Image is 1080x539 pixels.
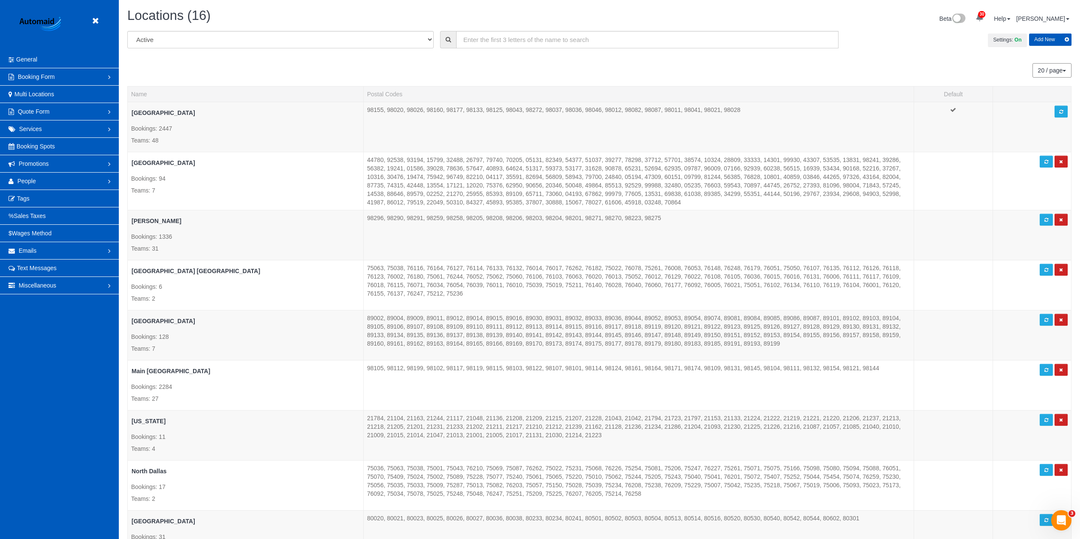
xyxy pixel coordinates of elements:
[131,494,360,503] p: Teams: 2
[18,73,55,80] span: Booking Form
[364,460,914,510] td: Postal Codes
[131,282,360,291] p: Bookings: 6
[951,14,965,25] img: New interface
[914,460,993,510] td: Default
[128,460,364,510] td: Name
[364,310,914,360] td: Postal Codes
[19,247,36,254] span: Emails
[131,464,172,478] button: North Dallas
[364,210,914,260] td: Postal Codes
[131,106,201,120] button: [GEOGRAPHIC_DATA]
[994,15,1010,22] a: Help
[131,444,360,453] p: Teams: 4
[128,210,364,260] td: Name
[19,160,49,167] span: Promotions
[131,364,216,378] button: Main [GEOGRAPHIC_DATA]
[131,174,360,183] p: Bookings: 94
[914,86,993,102] th: Default
[1032,63,1072,78] button: 20 / page
[131,514,201,528] button: [GEOGRAPHIC_DATA]
[914,260,993,310] td: Default
[17,195,30,202] span: Tags
[14,212,45,219] span: Sales Taxes
[128,152,364,210] td: Name
[17,143,55,150] span: Booking Spots
[12,230,52,237] span: Wages Method
[17,265,56,271] span: Text Messages
[364,152,914,210] td: Postal Codes
[127,8,210,23] span: Locations (16)
[131,124,360,133] p: Bookings: 2447
[131,383,360,391] p: Bookings: 2284
[16,56,37,63] span: General
[914,152,993,210] td: Default
[364,86,914,102] th: Postal Codes
[456,31,839,48] input: Enter the first 3 letters of the name to search
[131,136,360,145] p: Teams: 48
[364,360,914,410] td: Postal Codes
[128,86,364,102] th: Name
[364,260,914,310] td: Postal Codes
[1033,63,1072,78] nav: Pagination navigation
[18,108,50,115] span: Quote Form
[914,102,993,152] td: Default
[131,232,360,241] p: Bookings: 1336
[1051,510,1072,531] iframe: Intercom live chat
[131,433,360,441] p: Bookings: 11
[19,282,56,289] span: Miscellaneous
[914,310,993,360] td: Default
[128,102,364,152] td: Name
[128,310,364,360] td: Name
[131,156,201,170] button: [GEOGRAPHIC_DATA]
[15,15,68,34] img: Automaid Logo
[988,34,1027,47] button: Settings: On
[128,360,364,410] td: Name
[14,91,54,98] span: Multi Locations
[914,210,993,260] td: Default
[131,414,171,428] button: [US_STATE]
[131,186,360,195] p: Teams: 7
[914,410,993,460] td: Default
[1016,15,1069,22] a: [PERSON_NAME]
[1015,37,1022,43] strong: On
[1029,34,1072,46] button: Add New
[131,264,266,278] button: [GEOGRAPHIC_DATA] [GEOGRAPHIC_DATA]
[131,394,360,403] p: Teams: 27
[978,11,985,18] span: 30
[131,294,360,303] p: Teams: 2
[131,314,201,328] button: [GEOGRAPHIC_DATA]
[128,410,364,460] td: Name
[940,15,966,22] a: Beta
[1069,510,1075,517] span: 3
[19,126,42,132] span: Services
[131,332,360,341] p: Bookings: 128
[131,483,360,491] p: Bookings: 17
[971,8,988,27] a: 30
[364,102,914,152] td: Postal Codes
[131,244,360,253] p: Teams: 31
[914,360,993,410] td: Default
[17,178,36,184] span: People
[131,344,360,353] p: Teams: 7
[128,260,364,310] td: Name
[131,214,187,228] button: [PERSON_NAME]
[364,410,914,460] td: Postal Codes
